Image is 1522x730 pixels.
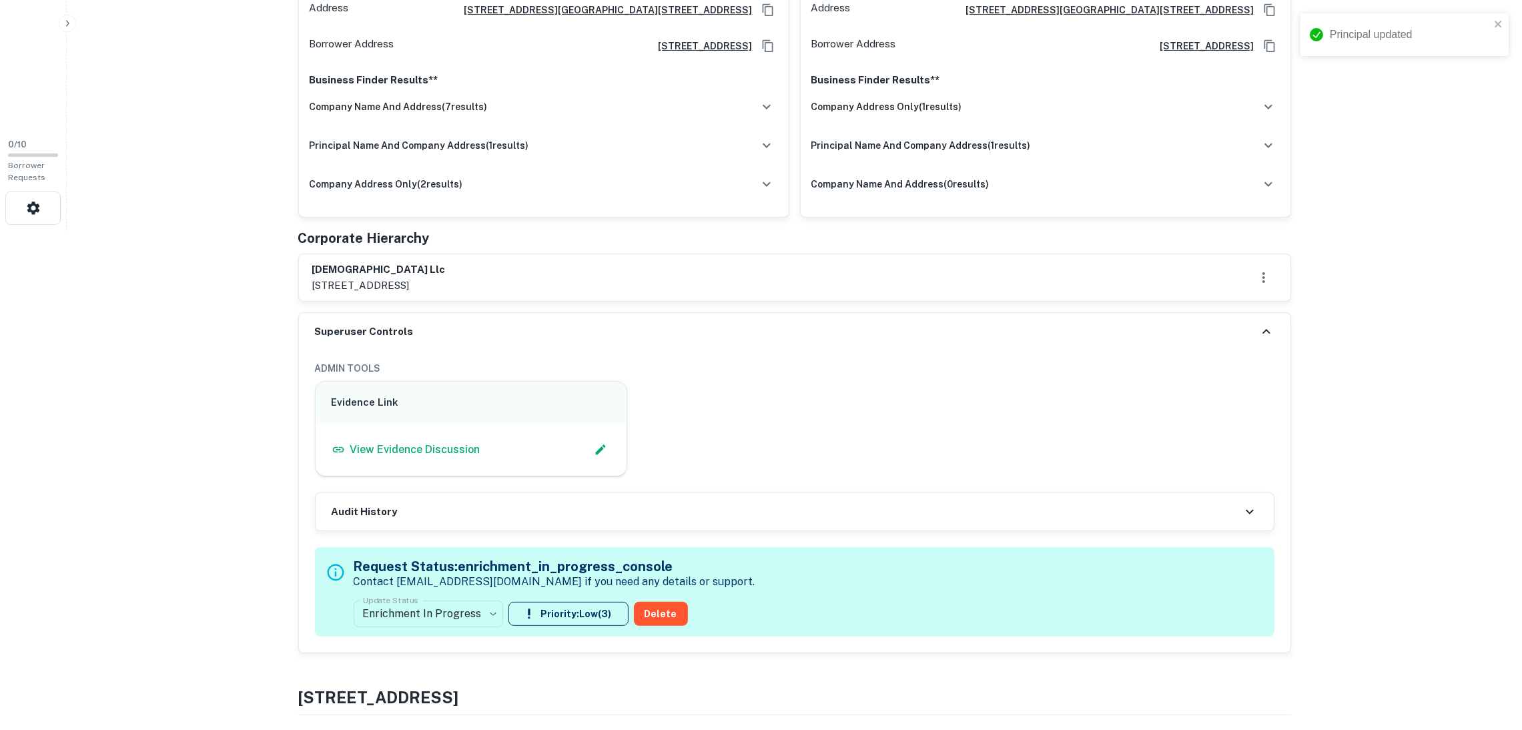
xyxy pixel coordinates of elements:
label: Update Status [363,595,418,606]
h6: Audit History [332,504,398,520]
button: Copy Address [1260,36,1280,56]
p: Borrower Address [310,36,394,56]
h6: company address only ( 1 results) [811,99,962,114]
button: Copy Address [758,36,778,56]
span: 0 / 10 [8,139,27,149]
h6: [DEMOGRAPHIC_DATA] llc [312,262,446,278]
button: Edit Slack Link [591,440,611,460]
iframe: Chat Widget [1455,623,1522,687]
div: Principal updated [1330,27,1490,43]
p: [STREET_ADDRESS] [312,278,446,294]
p: Business Finder Results** [811,72,1280,88]
p: Borrower Address [811,36,896,56]
h6: principal name and company address ( 1 results) [811,138,1031,153]
h6: company name and address ( 0 results) [811,177,990,192]
button: Delete [634,602,688,626]
a: View Evidence Discussion [332,442,480,458]
h6: Superuser Controls [315,324,414,340]
button: close [1494,19,1503,31]
a: [STREET_ADDRESS] [1150,39,1254,53]
h5: Request Status: enrichment_in_progress_console [354,557,755,577]
p: Contact [EMAIL_ADDRESS][DOMAIN_NAME] if you need any details or support. [354,574,755,590]
span: Borrower Requests [8,161,45,182]
h5: Corporate Hierarchy [298,228,430,248]
a: [STREET_ADDRESS][GEOGRAPHIC_DATA][STREET_ADDRESS] [956,3,1254,17]
a: [STREET_ADDRESS][GEOGRAPHIC_DATA][STREET_ADDRESS] [454,3,753,17]
p: Business Finder Results** [310,72,778,88]
h6: company address only ( 2 results) [310,177,463,192]
a: [STREET_ADDRESS] [648,39,753,53]
h6: Evidence Link [332,395,611,410]
h6: principal name and company address ( 1 results) [310,138,529,153]
h4: [STREET_ADDRESS] [298,685,1291,709]
p: View Evidence Discussion [350,442,480,458]
h6: company name and address ( 7 results) [310,99,488,114]
h6: ADMIN TOOLS [315,361,1274,376]
div: Enrichment In Progress [354,595,503,633]
button: Priority:Low(3) [508,602,629,626]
